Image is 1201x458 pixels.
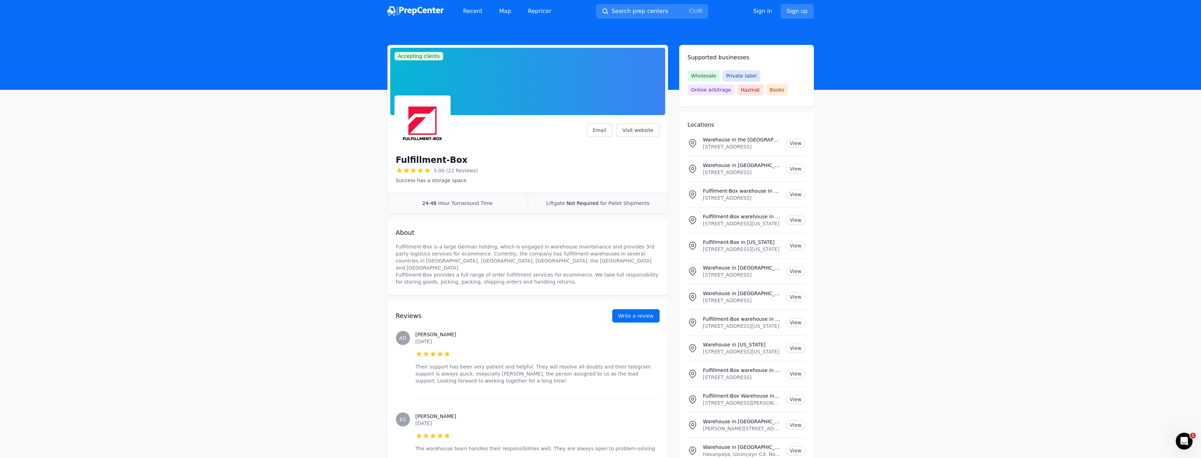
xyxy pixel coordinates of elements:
[399,336,406,340] span: AD
[786,267,805,276] a: View
[703,290,781,297] p: Warehouse in [GEOGRAPHIC_DATA]
[786,164,805,173] a: View
[703,220,781,227] p: [STREET_ADDRESS][US_STATE]
[494,4,517,18] a: Map
[416,413,660,420] h3: [PERSON_NAME]
[1190,433,1196,438] span: 1
[703,271,781,278] p: [STREET_ADDRESS]
[786,344,805,353] a: View
[737,84,763,95] span: Hazmat
[699,8,703,14] kbd: K
[786,369,805,378] a: View
[396,243,660,285] p: Fulfillment-Box is a large German holding, which is engaged in warehouse maintenance and provides...
[703,162,781,169] p: Warehouse in [GEOGRAPHIC_DATA]
[786,139,805,148] a: View
[703,143,781,150] p: [STREET_ADDRESS]
[396,228,660,238] h2: About
[396,97,449,150] img: Fulfillment-Box
[596,4,708,19] button: Search prep centersCtrlK
[703,348,781,355] p: [STREET_ADDRESS][US_STATE]
[703,392,781,399] p: Fulfillment-Box Warehouse in [US_STATE]
[703,418,781,425] p: Warehouse in [GEOGRAPHIC_DATA]
[786,318,805,327] a: View
[703,297,781,304] p: [STREET_ADDRESS]
[612,309,660,323] a: Write a review
[416,339,432,344] time: [DATE]
[396,311,590,321] h2: Reviews
[396,177,478,184] p: Success has a storage space
[786,395,805,404] a: View
[786,446,805,455] a: View
[522,4,557,18] a: Repricer
[703,367,781,374] p: Fulfillment-Box warehouse in [GEOGRAPHIC_DATA]
[1176,433,1193,450] iframe: Intercom live chat
[703,213,781,220] p: Fulfillment-Box warehouse in [US_STATE] / [US_STATE]
[567,200,599,206] span: Not Required
[612,7,668,15] span: Search prep centers
[703,374,781,381] p: [STREET_ADDRESS]
[600,200,649,206] span: for Pallet Shipments
[688,121,805,129] h2: Locations
[703,444,781,451] p: Warehouse in [GEOGRAPHIC_DATA]
[786,420,805,430] a: View
[766,84,788,95] span: Books
[438,200,493,206] span: Hour Turnaround Time
[458,4,488,18] a: Recent
[703,194,781,201] p: [STREET_ADDRESS]
[703,425,781,432] p: [PERSON_NAME][STREET_ADDRESS]
[587,124,612,137] a: Email
[688,53,805,62] h2: Supported businesses
[703,246,781,253] p: [STREET_ADDRESS][US_STATE]
[416,363,660,384] p: Their support has been very patient and helpful. They will resolve all doubts and their telegram ...
[688,84,735,95] span: Online arbitrage
[703,169,781,176] p: [STREET_ADDRESS]
[416,331,660,338] h3: [PERSON_NAME]
[688,70,720,81] span: Wholesale
[703,399,781,406] p: [STREET_ADDRESS][PERSON_NAME][US_STATE]
[753,7,772,15] a: Sign in
[394,52,444,60] span: Accepting clients
[703,316,781,323] p: Fulfillment-Box warehouse in [US_STATE]
[786,215,805,225] a: View
[387,6,444,16] img: PrepCenter
[781,4,814,19] a: Sign up
[703,264,781,271] p: Warehouse in [GEOGRAPHIC_DATA]
[546,200,565,206] span: Liftgate
[703,341,781,348] p: Warehouse in [US_STATE]
[400,417,406,422] span: ES
[703,136,781,143] p: Warehouse in the [GEOGRAPHIC_DATA]
[786,241,805,250] a: View
[786,190,805,199] a: View
[703,187,781,194] p: Fulfilment-Box warehouse in [GEOGRAPHIC_DATA]
[434,167,478,174] span: 5.00 (22 Reviews)
[786,292,805,301] a: View
[396,154,468,166] h1: Fulfillment-Box
[616,124,660,137] a: Visit website
[703,451,781,458] p: Hasanpaşa, Uzunçayır Cd. No:37, [GEOGRAPHIC_DATA], [GEOGRAPHIC_DATA], 34722, TR
[703,323,781,330] p: [STREET_ADDRESS][US_STATE]
[723,70,760,81] span: Private label
[703,239,781,246] p: Fulfillment-Box in [US_STATE]
[422,200,437,206] span: 24-48
[689,8,699,14] kbd: Ctrl
[416,445,660,452] p: The warehouse team handles their responsibilities well. They are always open to problem-solving
[416,420,432,426] time: [DATE]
